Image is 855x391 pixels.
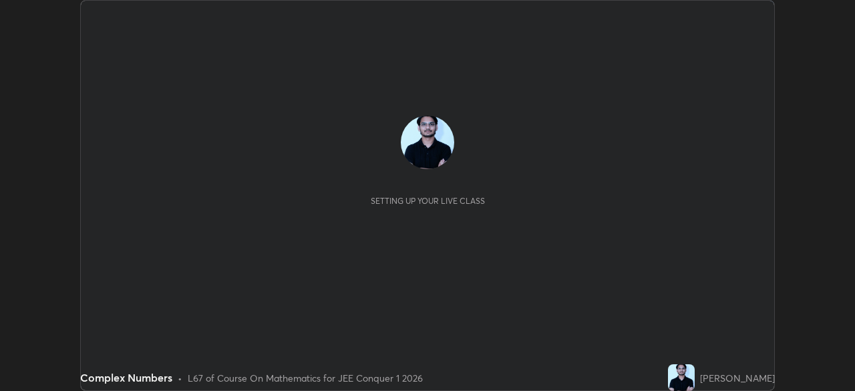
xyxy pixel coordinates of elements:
div: Setting up your live class [371,196,485,206]
div: • [178,371,182,385]
img: 7aced0a64bc6441e9f5d793565b0659e.jpg [401,116,454,169]
div: Complex Numbers [80,370,172,386]
img: 7aced0a64bc6441e9f5d793565b0659e.jpg [668,364,695,391]
div: [PERSON_NAME] [700,371,775,385]
div: L67 of Course On Mathematics for JEE Conquer 1 2026 [188,371,423,385]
